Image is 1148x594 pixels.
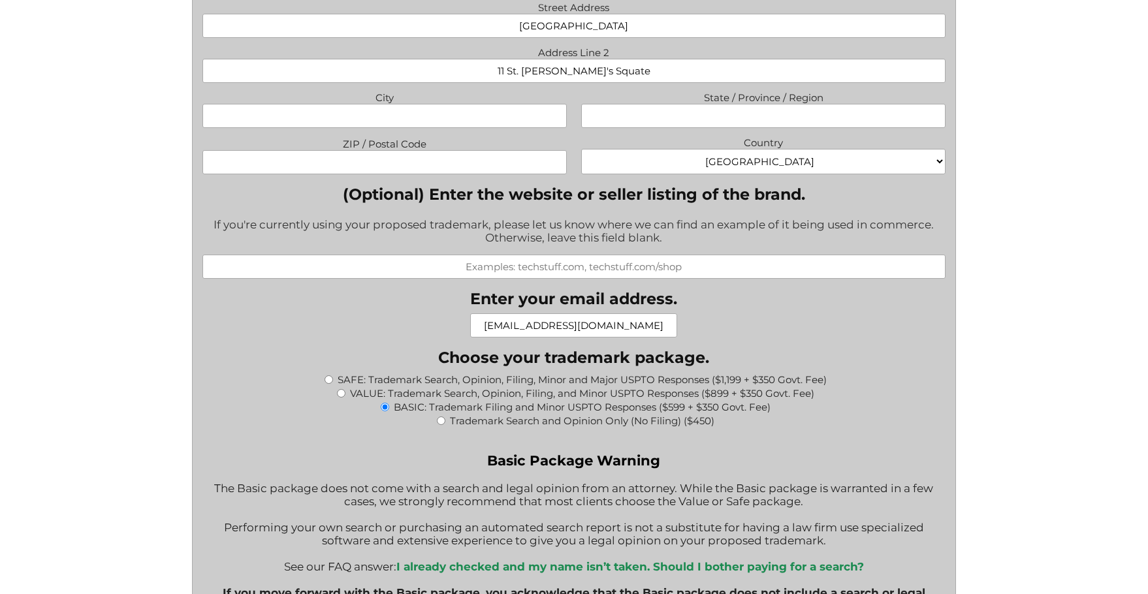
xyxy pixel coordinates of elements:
[396,560,864,573] a: I already checked and my name isn’t taken. Should I bother paying for a search?
[450,414,714,427] label: Trademark Search and Opinion Only (No Filing) ($450)
[202,185,946,204] label: (Optional) Enter the website or seller listing of the brand.
[438,348,709,367] legend: Choose your trademark package.
[581,133,946,149] label: Country
[202,210,946,255] div: If you're currently using your proposed trademark, please let us know where we can find an exampl...
[202,43,946,59] label: Address Line 2
[581,88,946,104] label: State / Province / Region
[350,387,814,399] label: VALUE: Trademark Search, Opinion, Filing, and Minor USPTO Responses ($899 + $350 Govt. Fee)
[487,452,660,469] strong: Basic Package Warning
[338,373,827,386] label: SAFE: Trademark Search, Opinion, Filing, Minor and Major USPTO Responses ($1,199 + $350 Govt. Fee)
[202,255,946,279] input: Examples: techstuff.com, techstuff.com/shop
[394,401,771,413] label: BASIC: Trademark Filing and Minor USPTO Responses ($599 + $350 Govt. Fee)
[470,289,677,308] label: Enter your email address.
[202,134,567,150] label: ZIP / Postal Code
[202,88,567,104] label: City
